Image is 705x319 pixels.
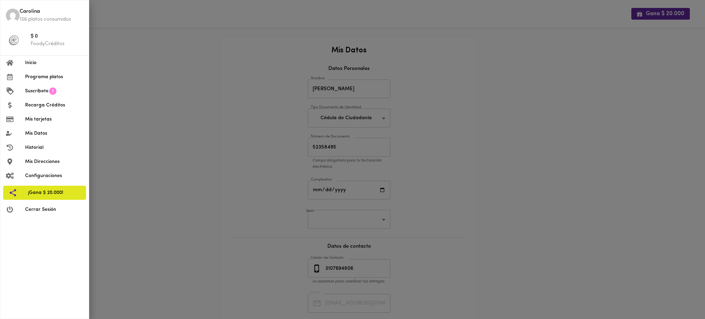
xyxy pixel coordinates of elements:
[25,88,49,95] span: Suscríbete
[20,8,83,16] span: Carolina
[25,59,83,66] span: Inicio
[665,279,698,312] iframe: Messagebird Livechat Widget
[25,116,83,123] span: Mis tarjetas
[25,102,83,109] span: Recarga Créditos
[25,172,83,179] span: Configuraciones
[31,40,83,48] p: FoodyCréditos
[9,35,19,45] img: foody-creditos-black.png
[25,206,83,213] span: Cerrar Sesión
[25,144,83,151] span: Historial
[25,130,83,137] span: Mis Datos
[25,73,83,81] span: Programa platos
[20,16,83,23] p: 156 platos consumidos
[28,189,81,196] span: ¡Gana $ 20.000!
[25,158,83,165] span: Mis Direcciones
[31,33,83,41] span: $ 0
